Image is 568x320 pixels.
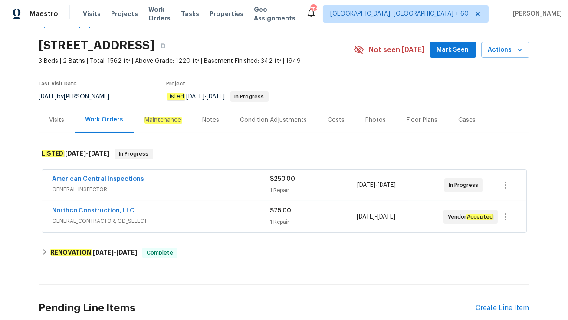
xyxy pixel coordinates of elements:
[39,242,529,263] div: RENOVATION [DATE]-[DATE]Complete
[187,94,205,100] span: [DATE]
[310,5,316,14] div: 752
[328,116,345,124] div: Costs
[93,249,137,255] span: -
[53,185,270,194] span: GENERAL_INSPECTOR
[207,94,225,100] span: [DATE]
[407,116,438,124] div: Floor Plans
[53,176,144,182] a: American Central Inspections
[270,218,357,226] div: 1 Repair
[39,140,529,168] div: LISTED [DATE]-[DATE]In Progress
[66,150,110,157] span: -
[42,150,64,157] em: LISTED
[369,46,425,54] span: Not seen [DATE]
[89,150,110,157] span: [DATE]
[270,176,295,182] span: $250.00
[430,42,476,58] button: Mark Seen
[448,212,497,221] span: Vendor
[167,81,186,86] span: Project
[116,150,152,158] span: In Progress
[116,249,137,255] span: [DATE]
[378,182,396,188] span: [DATE]
[270,186,358,195] div: 1 Repair
[476,304,529,312] div: Create Line Item
[181,11,199,17] span: Tasks
[449,181,482,189] span: In Progress
[459,116,476,124] div: Cases
[203,116,220,124] div: Notes
[83,10,101,18] span: Visits
[148,5,171,23] span: Work Orders
[187,94,225,100] span: -
[143,248,177,257] span: Complete
[481,42,529,58] button: Actions
[377,214,395,220] span: [DATE]
[155,38,171,53] button: Copy Address
[93,249,114,255] span: [DATE]
[39,57,354,65] span: 3 Beds | 2 Baths | Total: 1562 ft² | Above Grade: 1220 ft² | Basement Finished: 342 ft² | 1949
[85,115,124,124] div: Work Orders
[488,45,522,56] span: Actions
[39,41,155,50] h2: [STREET_ADDRESS]
[270,208,291,214] span: $75.00
[240,116,307,124] div: Condition Adjustments
[357,182,375,188] span: [DATE]
[210,10,243,18] span: Properties
[30,10,58,18] span: Maestro
[231,94,268,99] span: In Progress
[49,116,65,124] div: Visits
[39,94,57,100] span: [DATE]
[39,81,77,86] span: Last Visit Date
[254,5,295,23] span: Geo Assignments
[50,249,92,256] em: RENOVATION
[366,116,386,124] div: Photos
[330,10,469,18] span: [GEOGRAPHIC_DATA], [GEOGRAPHIC_DATA] + 60
[167,93,185,100] em: Listed
[53,208,135,214] a: Northco Construction, LLC
[509,10,562,18] span: [PERSON_NAME]
[39,91,120,102] div: by [PERSON_NAME]
[357,212,395,221] span: -
[357,214,375,220] span: [DATE]
[437,45,469,56] span: Mark Seen
[66,150,86,157] span: [DATE]
[53,217,270,225] span: GENERAL_CONTRACTOR, OD_SELECT
[466,214,493,220] em: Accepted
[357,181,396,189] span: -
[111,10,138,18] span: Projects
[144,117,182,124] em: Maintenance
